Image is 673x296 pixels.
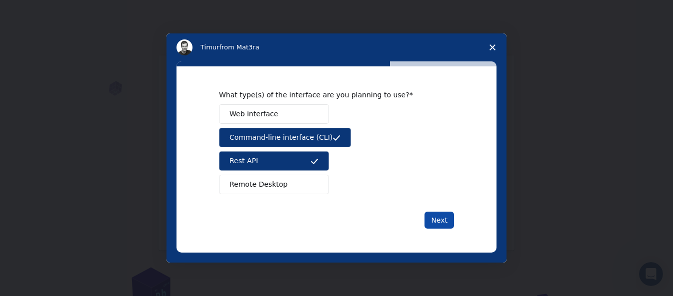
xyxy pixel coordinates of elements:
[20,7,56,16] span: Support
[229,179,287,190] span: Remote Desktop
[219,128,351,147] button: Command-line interface (CLI)
[229,132,332,143] span: Command-line interface (CLI)
[219,90,439,99] div: What type(s) of the interface are you planning to use?
[478,33,506,61] span: Close survey
[219,104,329,124] button: Web interface
[229,109,278,119] span: Web interface
[176,39,192,55] img: Profile image for Timur
[219,43,259,51] span: from Mat3ra
[229,156,258,166] span: Rest API
[200,43,219,51] span: Timur
[219,151,329,171] button: Rest API
[424,212,454,229] button: Next
[219,175,329,194] button: Remote Desktop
